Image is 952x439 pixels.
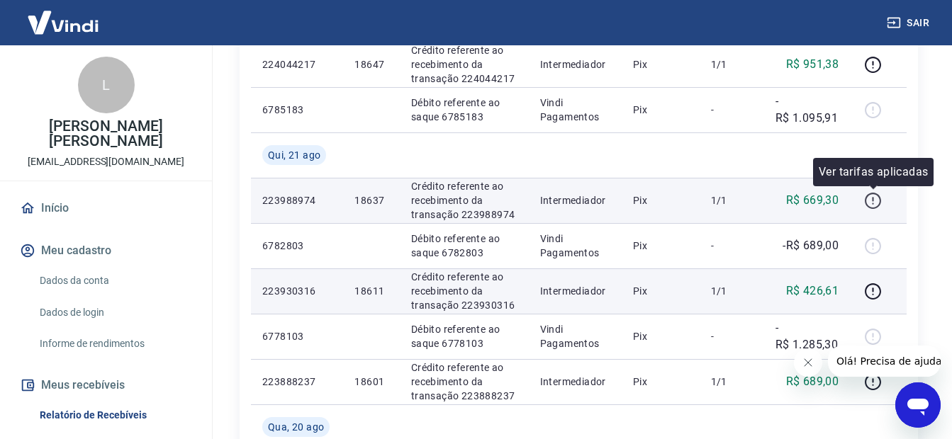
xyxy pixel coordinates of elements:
[262,57,332,72] p: 224044217
[711,103,753,117] p: -
[354,193,388,207] p: 18637
[411,232,517,260] p: Débito referente ao saque 6782803
[794,348,822,377] iframe: Fechar mensagem
[540,375,610,389] p: Intermediador
[262,329,332,343] p: 6778103
[28,154,184,169] p: [EMAIL_ADDRESS][DOMAIN_NAME]
[354,284,388,298] p: 18611
[786,56,839,73] p: R$ 951,38
[775,319,839,353] p: -R$ 1.285,30
[34,266,195,295] a: Dados da conta
[633,193,688,207] p: Pix
[17,193,195,224] a: Início
[633,284,688,298] p: Pix
[786,192,839,209] p: R$ 669,30
[540,322,610,350] p: Vindi Pagamentos
[540,96,610,124] p: Vindi Pagamentos
[9,10,119,21] span: Olá! Precisa de ajuda?
[17,370,195,401] button: Meus recebíveis
[633,329,688,343] p: Pix
[540,57,610,72] p: Intermediador
[262,193,332,207] p: 223988974
[411,322,517,350] p: Débito referente ao saque 6778103
[711,239,753,253] p: -
[354,57,388,72] p: 18647
[819,164,928,181] p: Ver tarifas aplicadas
[884,10,935,36] button: Sair
[711,57,753,72] p: 1/1
[78,57,135,113] div: L
[895,382,941,428] iframe: Botão para abrir a janela de mensagens
[711,193,753,207] p: 1/1
[633,103,688,117] p: Pix
[775,93,839,127] p: -R$ 1.095,91
[262,375,332,389] p: 223888237
[354,375,388,389] p: 18601
[34,401,195,430] a: Relatório de Recebíveis
[11,119,201,149] p: [PERSON_NAME] [PERSON_NAME]
[786,283,839,300] p: R$ 426,61
[411,360,517,403] p: Crédito referente ao recebimento da transação 223888237
[17,235,195,266] button: Meu cadastro
[262,103,332,117] p: 6785183
[540,193,610,207] p: Intermediador
[17,1,109,44] img: Vindi
[711,284,753,298] p: 1/1
[411,43,517,86] p: Crédito referente ao recebimento da transação 224044217
[34,329,195,358] a: Informe de rendimentos
[411,96,517,124] p: Débito referente ao saque 6785183
[262,239,332,253] p: 6782803
[540,232,610,260] p: Vindi Pagamentos
[828,346,941,377] iframe: Mensagem da empresa
[711,375,753,389] p: 1/1
[411,270,517,312] p: Crédito referente ao recebimento da transação 223930316
[411,179,517,222] p: Crédito referente ao recebimento da transação 223988974
[540,284,610,298] p: Intermediador
[262,284,332,298] p: 223930316
[786,373,839,390] p: R$ 689,00
[268,420,324,434] span: Qua, 20 ago
[633,375,688,389] p: Pix
[633,239,688,253] p: Pix
[268,148,320,162] span: Qui, 21 ago
[34,298,195,327] a: Dados de login
[711,329,753,343] p: -
[783,237,839,254] p: -R$ 689,00
[633,57,688,72] p: Pix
